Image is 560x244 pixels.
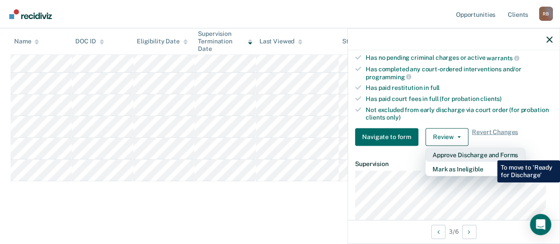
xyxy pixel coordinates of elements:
div: Has no pending criminal charges or active [366,54,552,62]
button: Next Opportunity [462,225,476,239]
div: Status [342,38,361,45]
div: Has paid court fees in full (for probation [366,95,552,103]
div: 3 / 6 [348,220,560,243]
div: Has paid restitution in [366,84,552,92]
span: Revert Changes [472,128,518,146]
button: Navigate to form [355,128,418,146]
span: only) [386,113,400,120]
dt: Supervision [355,160,552,167]
span: full [430,84,440,91]
button: Mark as Ineligible [425,162,525,176]
div: Name [14,38,39,45]
div: R B [539,7,553,21]
button: Approve Discharge and Forms [425,147,525,162]
div: Eligibility Date [137,38,188,45]
span: clients) [480,95,502,102]
a: Navigate to form link [355,128,422,146]
img: Recidiviz [9,9,52,19]
span: programming [366,73,411,80]
div: Not excluded from early discharge via court order (for probation clients [366,106,552,121]
button: Previous Opportunity [431,225,445,239]
button: Profile dropdown button [539,7,553,21]
div: Last Viewed [259,38,302,45]
div: DOC ID [75,38,104,45]
span: warrants [487,54,519,62]
div: Has completed any court-ordered interventions and/or [366,66,552,81]
div: Supervision Termination Date [198,30,252,52]
div: Open Intercom Messenger [530,214,551,235]
button: Review [425,128,468,146]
